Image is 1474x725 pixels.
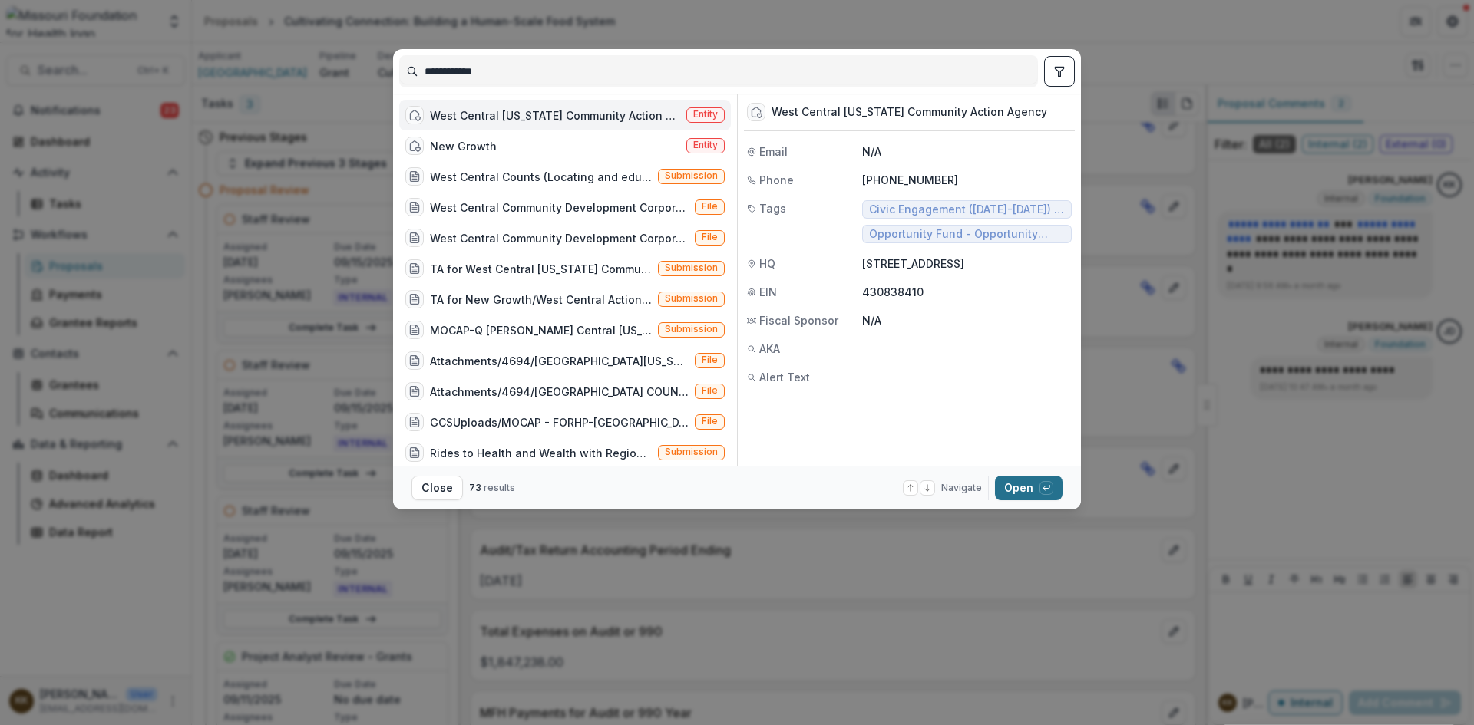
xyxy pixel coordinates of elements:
[430,261,652,277] div: TA for West Central [US_STATE] Community Action Agency (Community Asset Builders to work with Wes...
[702,385,718,396] span: File
[430,322,652,338] div: MOCAP-Q [PERSON_NAME] Central [US_STATE] Community Action Agency (MOCAP-Q [PERSON_NAME] Central [...
[862,312,1072,328] p: N/A
[941,481,982,495] span: Navigate
[469,482,481,493] span: 73
[430,138,497,154] div: New Growth
[759,172,794,188] span: Phone
[665,447,718,457] span: Submission
[759,200,786,216] span: Tags
[430,107,680,124] div: West Central [US_STATE] Community Action Agency
[411,476,463,500] button: Close
[1044,56,1075,87] button: toggle filters
[759,369,810,385] span: Alert Text
[693,140,718,150] span: Entity
[702,201,718,212] span: File
[869,203,1065,216] span: Civic Engagement ([DATE]-[DATE]) - Strengthening Local Engagement ([DATE]-[DATE]) - Census ([DATE...
[484,482,515,493] span: results
[759,255,775,272] span: HQ
[665,293,718,304] span: Submission
[430,169,652,185] div: West Central Counts (Locating and educating people in the [GEOGRAPHIC_DATA], [GEOGRAPHIC_DATA], a...
[759,284,777,300] span: EIN
[430,384,689,400] div: Attachments/4694/[GEOGRAPHIC_DATA] COUNTS.docx
[665,170,718,181] span: Submission
[430,445,652,461] div: Rides to Health and Wealth with Regional Mobility Coordination (West Central [US_STATE] Community...
[430,230,689,246] div: West Central Community Development Corporation [DATE] Tax Return.pdf
[702,416,718,427] span: File
[759,312,838,328] span: Fiscal Sponsor
[430,199,689,216] div: West Central Community Development Corporation [DATE] Tax Return.pdf
[862,284,1072,300] p: 430838410
[862,255,1072,272] p: [STREET_ADDRESS]
[759,143,788,160] span: Email
[702,354,718,365] span: File
[869,228,1065,241] span: Opportunity Fund - Opportunity Fund - Grants/Contracts
[665,324,718,334] span: Submission
[995,476,1063,500] button: Open
[702,232,718,242] span: File
[665,262,718,273] span: Submission
[862,143,1072,160] p: N/A
[862,172,1072,188] p: [PHONE_NUMBER]
[430,353,689,369] div: Attachments/4694/[GEOGRAPHIC_DATA][US_STATE] Community Action Agency Region 10 MOU.pdf
[693,109,718,120] span: Entity
[430,414,689,430] div: GCSUploads/MOCAP - FORHP-[GEOGRAPHIC_DATA]docx
[430,292,652,308] div: TA for New Growth/West Central Action Agency and Taney County Health Department and partners (Com...
[759,341,780,357] span: AKA
[772,106,1047,119] div: West Central [US_STATE] Community Action Agency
